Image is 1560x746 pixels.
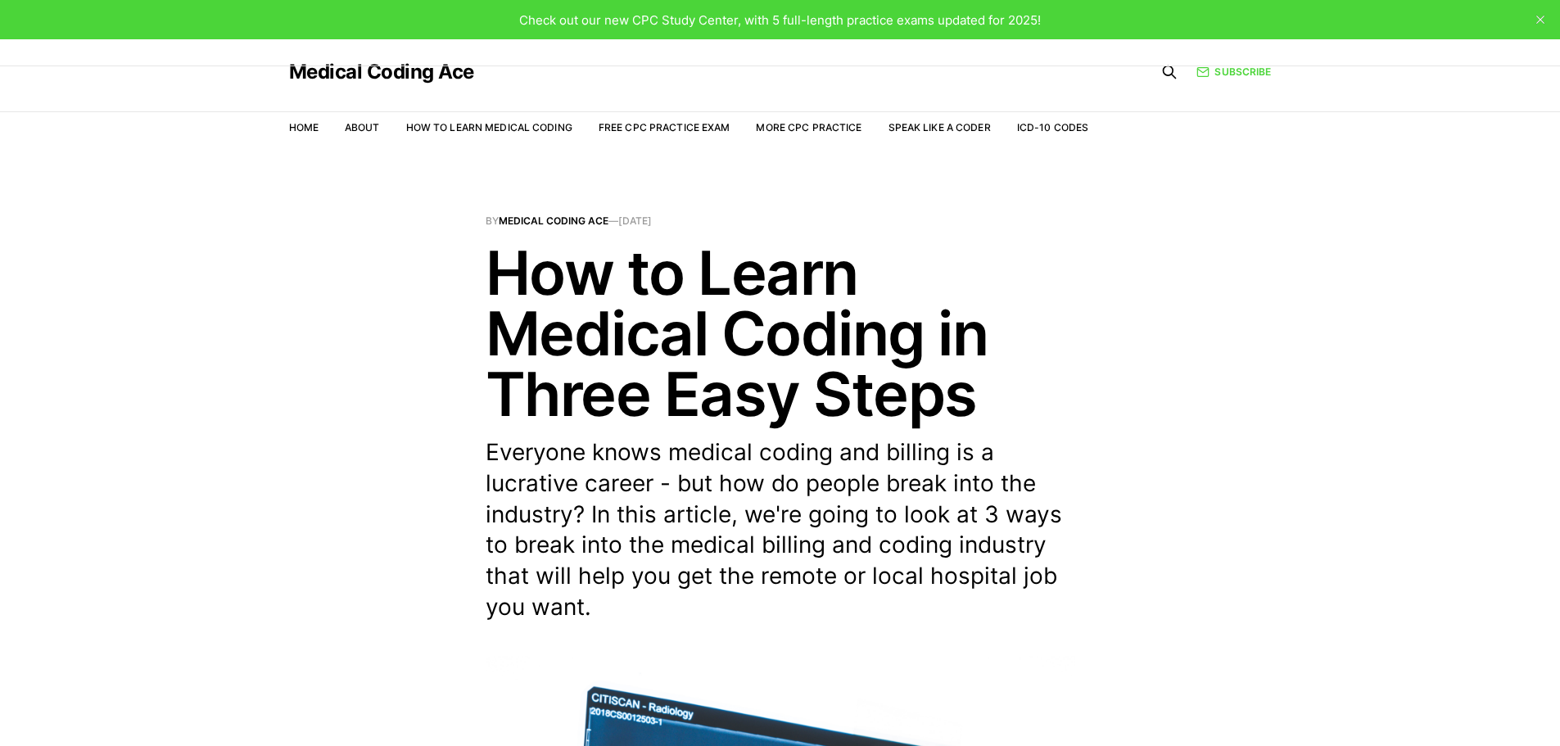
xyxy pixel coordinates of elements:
[1527,7,1553,33] button: close
[889,121,991,133] a: Speak Like a Coder
[486,242,1075,424] h1: How to Learn Medical Coding in Three Easy Steps
[756,121,861,133] a: More CPC Practice
[289,62,474,82] a: Medical Coding Ace
[1017,121,1088,133] a: ICD-10 Codes
[499,215,608,227] a: Medical Coding Ace
[345,121,380,133] a: About
[486,437,1075,623] p: Everyone knows medical coding and billing is a lucrative career - but how do people break into th...
[599,121,730,133] a: Free CPC Practice Exam
[1293,666,1560,746] iframe: portal-trigger
[406,121,572,133] a: How to Learn Medical Coding
[618,215,652,227] time: [DATE]
[519,12,1041,28] span: Check out our new CPC Study Center, with 5 full-length practice exams updated for 2025!
[1196,64,1271,79] a: Subscribe
[289,121,319,133] a: Home
[486,216,1075,226] span: By —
